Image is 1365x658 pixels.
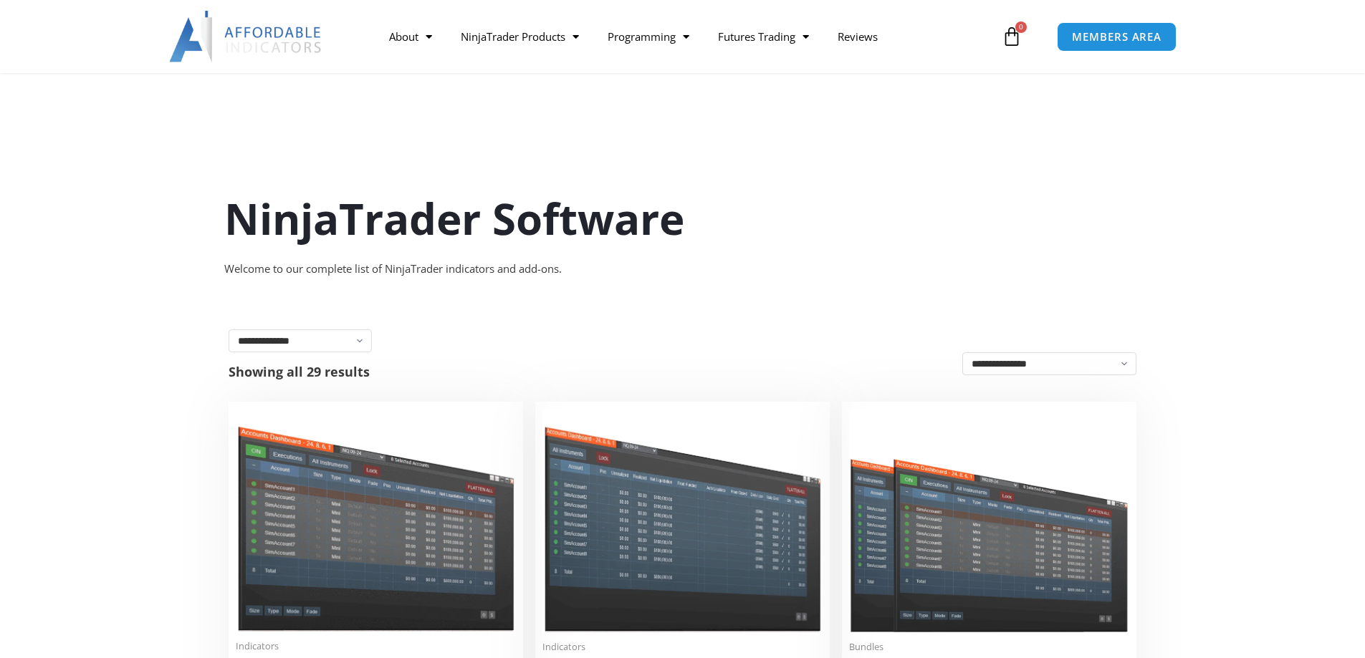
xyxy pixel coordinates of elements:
select: Shop order [962,352,1136,375]
span: Bundles [849,641,1129,653]
a: Programming [593,20,704,53]
img: Duplicate Account Actions [236,409,516,632]
a: About [375,20,446,53]
a: Futures Trading [704,20,823,53]
span: Indicators [542,641,823,653]
img: LogoAI | Affordable Indicators – NinjaTrader [169,11,323,62]
a: Reviews [823,20,892,53]
img: Account Risk Manager [542,409,823,632]
span: Indicators [236,640,516,652]
a: 0 [980,16,1043,57]
span: 0 [1015,21,1027,33]
nav: Menu [375,20,998,53]
span: MEMBERS AREA [1072,32,1162,42]
img: Accounts Dashboard Suite [849,409,1129,632]
a: MEMBERS AREA [1057,22,1177,52]
div: Welcome to our complete list of NinjaTrader indicators and add-ons. [224,259,1141,279]
h1: NinjaTrader Software [224,188,1141,248]
a: NinjaTrader Products [446,20,593,53]
p: Showing all 29 results [229,365,370,378]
